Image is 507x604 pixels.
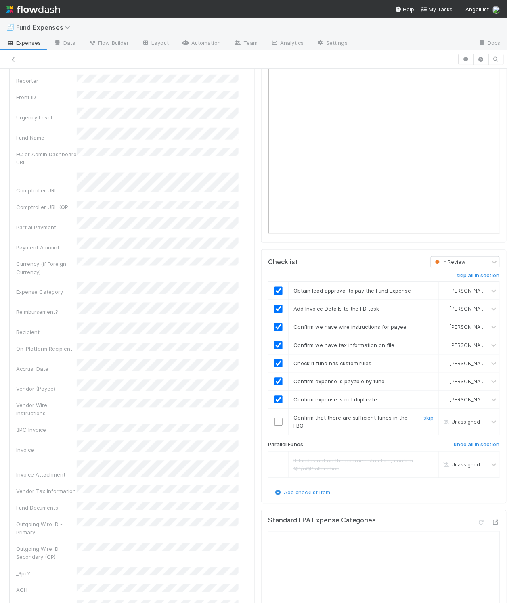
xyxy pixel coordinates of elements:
[442,378,449,385] img: avatar_93b89fca-d03a-423a-b274-3dd03f0a621f.png
[16,93,77,101] div: Front ID
[293,415,408,429] span: Confirm that there are sufficient funds in the FBO
[264,37,310,50] a: Analytics
[293,360,372,367] span: Check if fund has custom rules
[6,24,15,31] span: 🧾
[16,426,77,434] div: 3PC Invoice
[16,471,77,479] div: Invoice Attachment
[16,203,77,211] div: Comptroller URL (QP)
[492,6,501,14] img: avatar_93b89fca-d03a-423a-b274-3dd03f0a621f.png
[16,345,77,353] div: On-Platform Recipient
[135,37,175,50] a: Layout
[434,259,466,265] span: In Review
[16,150,77,166] div: FC or Admin Dashboard URL
[457,272,500,279] h6: skip all in section
[16,223,77,231] div: Partial Payment
[268,258,298,266] h5: Checklist
[6,39,41,47] span: Expenses
[450,343,490,349] span: [PERSON_NAME]
[16,385,77,393] div: Vendor (Payee)
[16,487,77,495] div: Vendor Tax Information
[175,37,227,50] a: Automation
[442,342,449,349] img: avatar_93b89fca-d03a-423a-b274-3dd03f0a621f.png
[16,586,77,594] div: ACH
[82,37,135,50] a: Flow Builder
[442,324,449,330] img: avatar_93b89fca-d03a-423a-b274-3dd03f0a621f.png
[274,489,330,496] a: Add checklist item
[16,401,77,418] div: Vendor Wire Instructions
[16,186,77,194] div: Comptroller URL
[47,37,82,50] a: Data
[16,504,77,512] div: Fund Documents
[293,342,395,349] span: Confirm we have tax information on file
[16,77,77,85] div: Reporter
[293,378,385,385] span: Confirm expense is payable by fund
[293,397,377,403] span: Confirm expense is not duplicate
[16,23,74,31] span: Fund Expenses
[442,397,449,403] img: avatar_93b89fca-d03a-423a-b274-3dd03f0a621f.png
[442,306,449,312] img: avatar_93b89fca-d03a-423a-b274-3dd03f0a621f.png
[16,328,77,336] div: Recipient
[442,419,480,425] span: Unassigned
[395,5,415,13] div: Help
[450,361,490,367] span: [PERSON_NAME]
[268,517,376,525] h5: Standard LPA Expense Categories
[450,288,490,294] span: [PERSON_NAME]
[454,442,500,448] h6: undo all in section
[442,360,449,367] img: avatar_93b89fca-d03a-423a-b274-3dd03f0a621f.png
[16,260,77,276] div: Currency (if Foreign Currency)
[450,324,490,330] span: [PERSON_NAME]
[268,442,303,448] h6: Parallel Funds
[454,442,500,451] a: undo all in section
[293,324,407,330] span: Confirm we have wire instructions for payee
[227,37,264,50] a: Team
[424,415,434,421] a: skip
[310,37,354,50] a: Settings
[88,39,129,47] span: Flow Builder
[450,306,490,312] span: [PERSON_NAME]
[16,545,77,561] div: Outgoing Wire ID - Secondary (QP)
[466,6,489,13] span: AngelList
[16,134,77,142] div: Fund Name
[6,2,60,16] img: logo-inverted-e16ddd16eac7371096b0.svg
[16,243,77,251] div: Payment Amount
[16,365,77,373] div: Accrual Date
[450,379,490,385] span: [PERSON_NAME]
[457,272,500,282] a: skip all in section
[442,288,449,294] img: avatar_93b89fca-d03a-423a-b274-3dd03f0a621f.png
[293,458,413,472] span: If fund is not on the nominee structure, confirm QP/nQP allocation
[16,308,77,316] div: Reimbursement?
[421,6,453,13] span: My Tasks
[16,520,77,537] div: Outgoing Wire ID - Primary
[442,462,480,468] span: Unassigned
[293,306,379,312] span: Add Invoice Details to the FD task
[16,446,77,454] div: Invoice
[450,397,490,403] span: [PERSON_NAME]
[293,288,411,294] span: Obtain lead approval to pay the Fund Expense
[16,113,77,121] div: Urgency Level
[421,5,453,13] a: My Tasks
[472,37,507,50] a: Docs
[16,570,77,578] div: _3pc?
[16,288,77,296] div: Expense Category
